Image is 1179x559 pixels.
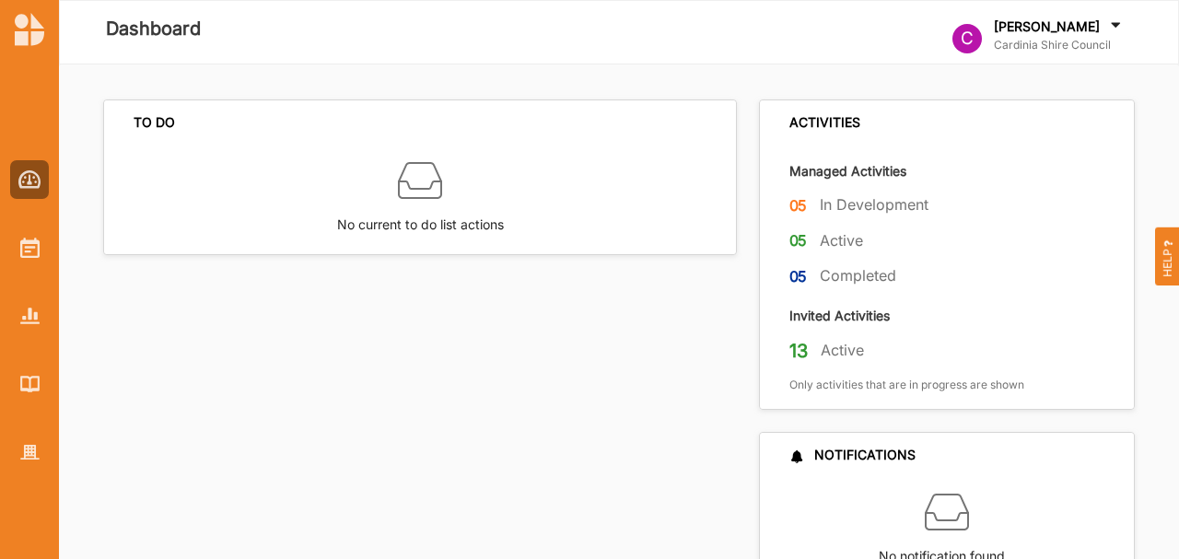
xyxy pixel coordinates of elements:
label: Invited Activities [789,307,890,324]
a: Activities [10,228,49,267]
label: 05 [789,265,808,288]
label: 13 [789,339,808,363]
label: Active [821,341,864,360]
a: Library [10,365,49,403]
label: [PERSON_NAME] [994,18,1100,35]
div: TO DO [134,114,175,131]
a: Reports [10,297,49,335]
div: NOTIFICATIONS [789,447,916,463]
label: Managed Activities [789,162,906,180]
a: Dashboard [10,160,49,199]
img: Reports [20,308,40,323]
div: ACTIVITIES [789,114,860,131]
label: 05 [789,194,808,217]
label: In Development [820,195,928,215]
img: Library [20,376,40,391]
label: 05 [789,229,808,252]
a: Organisation [10,433,49,472]
img: box [398,158,442,203]
img: logo [15,13,44,46]
label: Active [820,231,863,250]
label: No current to do list actions [337,203,504,235]
label: Completed [820,266,896,285]
label: Only activities that are in progress are shown [789,378,1024,392]
img: box [925,490,969,534]
img: Activities [20,238,40,258]
img: Organisation [20,445,40,460]
label: Cardinia Shire Council [994,38,1125,52]
div: C [952,24,982,53]
label: Dashboard [106,14,201,44]
img: Dashboard [18,170,41,189]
